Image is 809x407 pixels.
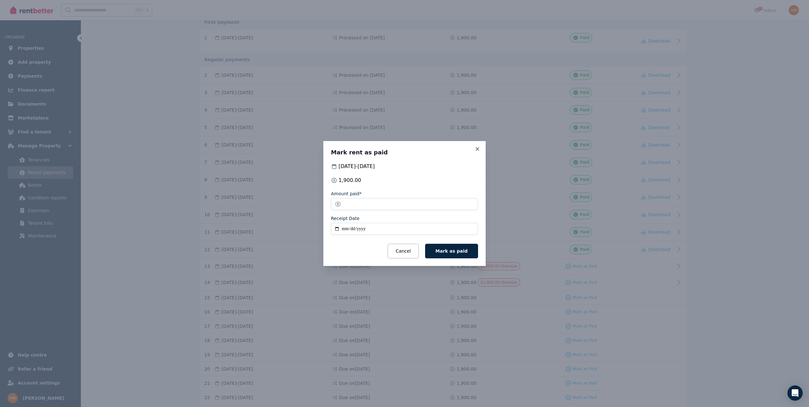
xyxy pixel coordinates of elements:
label: Amount paid* [331,191,362,197]
button: Cancel [388,244,418,258]
span: 1,900.00 [339,177,361,184]
span: [DATE] - [DATE] [339,163,375,170]
span: Mark as paid [436,249,468,254]
div: Open Intercom Messenger [787,385,803,401]
label: Receipt Date [331,215,359,222]
h3: Mark rent as paid [331,149,478,156]
button: Mark as paid [425,244,478,258]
